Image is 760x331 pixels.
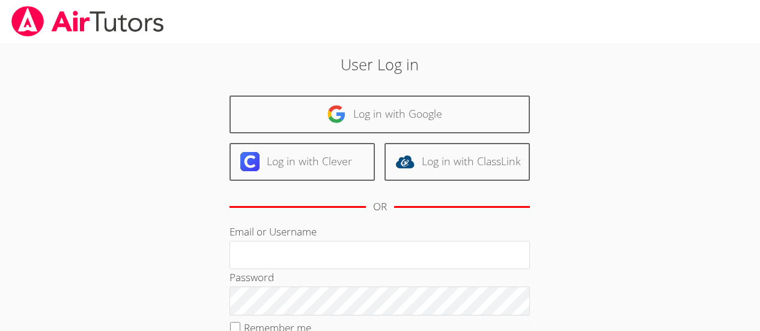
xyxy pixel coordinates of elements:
[230,270,274,284] label: Password
[10,6,165,37] img: airtutors_banner-c4298cdbf04f3fff15de1276eac7730deb9818008684d7c2e4769d2f7ddbe033.png
[230,96,530,133] a: Log in with Google
[240,152,260,171] img: clever-logo-6eab21bc6e7a338710f1a6ff85c0baf02591cd810cc4098c63d3a4b26e2feb20.svg
[230,225,317,238] label: Email or Username
[385,143,530,181] a: Log in with ClassLink
[373,198,387,216] div: OR
[175,53,585,76] h2: User Log in
[395,152,415,171] img: classlink-logo-d6bb404cc1216ec64c9a2012d9dc4662098be43eaf13dc465df04b49fa7ab582.svg
[230,143,375,181] a: Log in with Clever
[327,105,346,124] img: google-logo-50288ca7cdecda66e5e0955fdab243c47b7ad437acaf1139b6f446037453330a.svg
